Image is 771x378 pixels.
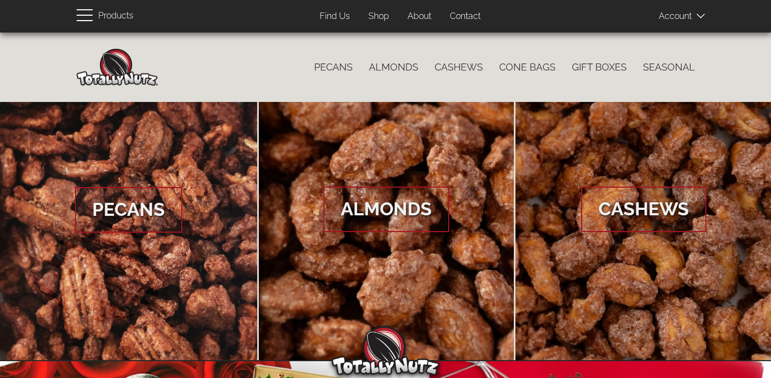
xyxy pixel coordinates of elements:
a: Gift Boxes [564,56,635,79]
a: Cone Bags [491,56,564,79]
a: Find Us [311,6,358,27]
span: Cashews [581,187,706,232]
img: Totally Nutz Logo [332,326,440,375]
img: Home [77,49,158,86]
span: Pecans [75,187,182,233]
a: Contact [442,6,489,27]
span: Almonds [323,187,449,232]
span: Products [98,8,133,24]
a: Shop [360,6,397,27]
a: Pecans [306,56,361,79]
a: About [399,6,439,27]
a: Cashews [426,56,491,79]
a: Almonds [259,102,515,361]
a: Almonds [361,56,426,79]
a: Seasonal [635,56,703,79]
